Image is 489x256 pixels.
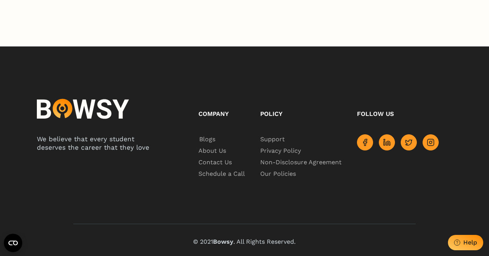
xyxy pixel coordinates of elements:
[357,110,394,117] span: Follow us
[260,168,342,180] a: Our Policies
[198,157,233,168] span: Contact Us
[198,134,245,145] a: Blogs
[260,134,342,145] a: Support
[213,238,233,245] span: Bowsy
[37,98,129,119] img: logo
[260,110,282,117] span: Policy
[260,145,302,157] span: Privacy Policy
[193,238,296,245] span: © 2021 . All Rights Reserved.
[260,145,342,157] a: Privacy Policy
[4,234,22,252] button: Open CMP widget
[260,134,285,145] span: Support
[198,145,245,157] a: About Us
[463,239,477,246] div: Help
[198,168,245,180] a: Schedule a Call
[260,168,297,180] span: Our Policies
[198,157,245,168] a: Contact Us
[198,110,229,117] span: Company
[37,135,149,151] span: We believe that every student deserves the career that they love
[448,235,483,250] button: Help
[198,145,227,157] span: About Us
[260,157,342,168] a: Non-Disclosure Agreement
[198,134,216,145] span: Blogs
